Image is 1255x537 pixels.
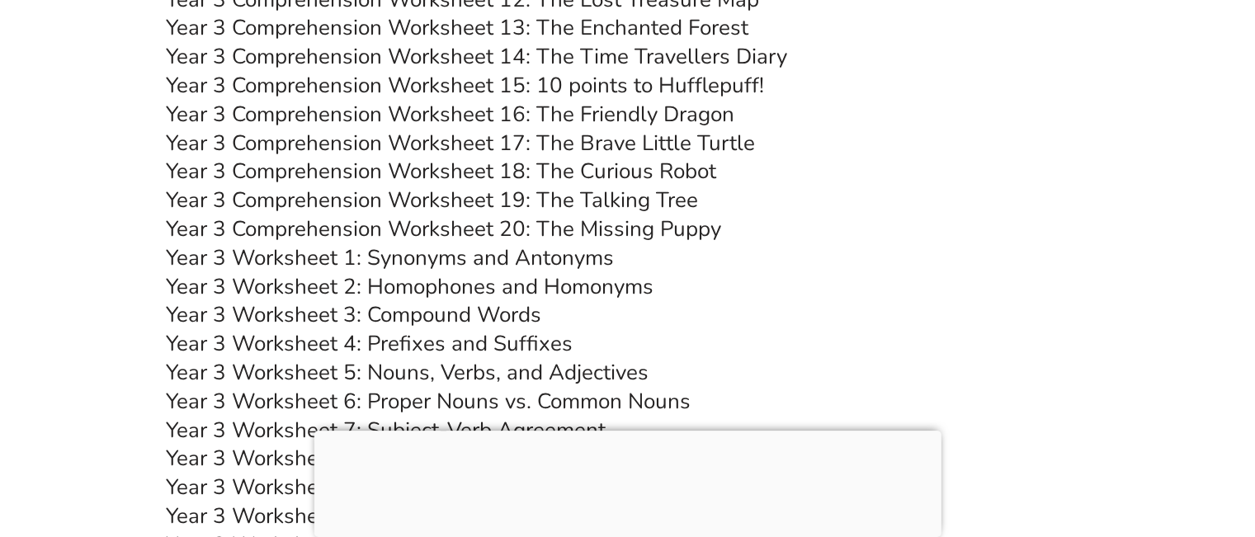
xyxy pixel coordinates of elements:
[166,300,541,329] a: Year 3 Worksheet 3: Compound Words
[166,186,698,214] a: Year 3 Comprehension Worksheet 19: The Talking Tree
[314,431,941,508] iframe: Advertisement
[166,214,721,243] a: Year 3 Comprehension Worksheet 20: The Missing Puppy
[166,329,573,358] a: Year 3 Worksheet 4: Prefixes and Suffixes
[980,351,1255,537] iframe: Chat Widget
[166,502,676,530] a: Year 3 Worksheet 10: Using Capital Letters Correctly
[166,243,614,272] a: Year 3 Worksheet 1: Synonyms and Antonyms
[166,42,787,71] a: Year 3 Comprehension Worksheet 14: The Time Travellers Diary
[166,416,606,445] a: Year 3 Worksheet 7: Subject-Verb Agreement
[166,129,755,158] a: Year 3 Comprehension Worksheet 17: The Brave Little Turtle
[166,157,716,186] a: Year 3 Comprehension Worksheet 18: The Curious Robot
[166,13,748,42] a: Year 3 Comprehension Worksheet 13: The Enchanted Forest
[166,444,552,473] a: Year 3 Worksheet 8: Sentence Structure
[166,473,547,502] a: Year 3 Worksheet 9: Punctuation Marks
[166,272,653,301] a: Year 3 Worksheet 2: Homophones and Homonyms
[166,100,734,129] a: Year 3 Comprehension Worksheet 16: The Friendly Dragon
[166,387,691,416] a: Year 3 Worksheet 6: Proper Nouns vs. Common Nouns
[166,358,649,387] a: Year 3 Worksheet 5: Nouns, Verbs, and Adjectives
[166,71,764,100] a: Year 3 Comprehension Worksheet 15: 10 points to Hufflepuff!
